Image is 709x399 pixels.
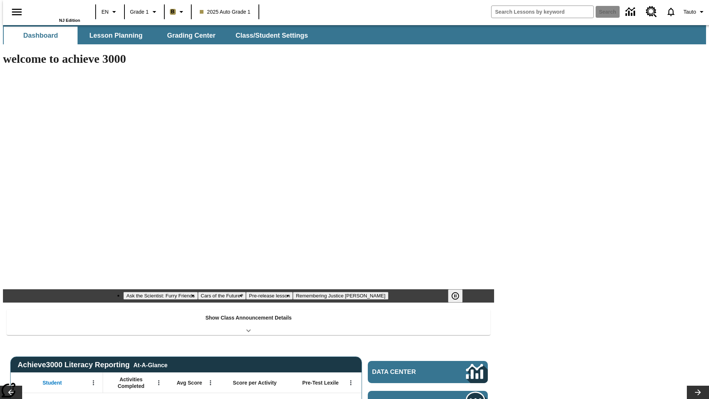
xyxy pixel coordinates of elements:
[621,2,641,22] a: Data Center
[681,5,709,18] button: Profile/Settings
[167,5,189,18] button: Boost Class color is light brown. Change class color
[88,377,99,388] button: Open Menu
[205,377,216,388] button: Open Menu
[661,2,681,21] a: Notifications
[107,376,155,389] span: Activities Completed
[154,27,228,44] button: Grading Center
[59,18,80,23] span: NJ Edition
[372,368,441,376] span: Data Center
[18,361,168,369] span: Achieve3000 Literacy Reporting
[448,289,463,303] button: Pause
[230,27,314,44] button: Class/Student Settings
[127,5,162,18] button: Grade: Grade 1, Select a grade
[167,31,215,40] span: Grading Center
[130,8,149,16] span: Grade 1
[687,386,709,399] button: Lesson carousel, Next
[42,379,62,386] span: Student
[293,292,388,300] button: Slide 4 Remembering Justice O'Connor
[7,310,490,335] div: Show Class Announcement Details
[102,8,109,16] span: EN
[23,31,58,40] span: Dashboard
[205,314,292,322] p: Show Class Announcement Details
[32,3,80,23] div: Home
[345,377,356,388] button: Open Menu
[153,377,164,388] button: Open Menu
[246,292,293,300] button: Slide 3 Pre-release lesson
[448,289,470,303] div: Pause
[368,361,488,383] a: Data Center
[200,8,251,16] span: 2025 Auto Grade 1
[6,1,28,23] button: Open side menu
[98,5,122,18] button: Language: EN, Select a language
[236,31,308,40] span: Class/Student Settings
[198,292,246,300] button: Slide 2 Cars of the Future?
[684,8,696,16] span: Tauto
[32,3,80,18] a: Home
[4,27,78,44] button: Dashboard
[133,361,167,369] div: At-A-Glance
[3,52,494,66] h1: welcome to achieve 3000
[233,379,277,386] span: Score per Activity
[171,7,175,16] span: B
[641,2,661,22] a: Resource Center, Will open in new tab
[177,379,202,386] span: Avg Score
[302,379,339,386] span: Pre-Test Lexile
[123,292,198,300] button: Slide 1 Ask the Scientist: Furry Friends
[491,6,593,18] input: search field
[3,25,706,44] div: SubNavbar
[89,31,143,40] span: Lesson Planning
[3,27,315,44] div: SubNavbar
[79,27,153,44] button: Lesson Planning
